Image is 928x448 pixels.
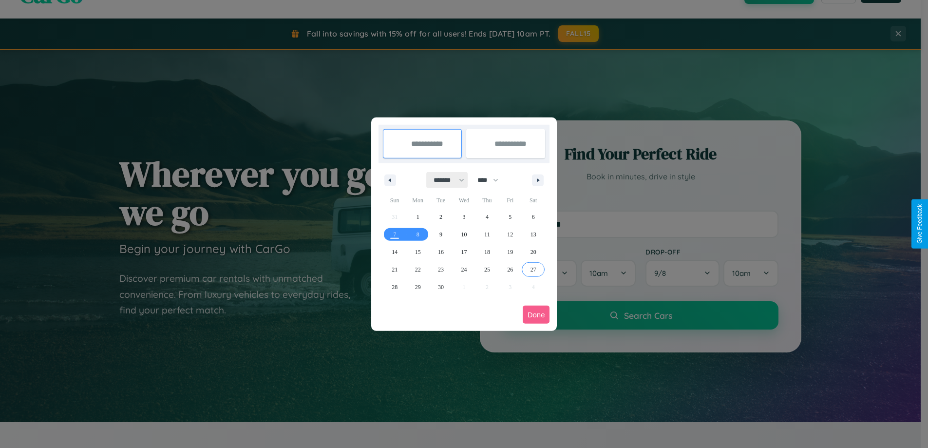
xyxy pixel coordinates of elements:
[429,278,452,296] button: 30
[453,208,475,226] button: 3
[462,208,465,226] span: 3
[499,226,522,243] button: 12
[522,226,545,243] button: 13
[522,261,545,278] button: 27
[406,193,429,208] span: Mon
[383,243,406,261] button: 14
[429,261,452,278] button: 23
[475,193,498,208] span: Thu
[499,261,522,278] button: 26
[392,278,398,296] span: 28
[383,261,406,278] button: 21
[415,278,421,296] span: 29
[530,243,536,261] span: 20
[453,193,475,208] span: Wed
[522,193,545,208] span: Sat
[507,243,513,261] span: 19
[429,243,452,261] button: 16
[475,261,498,278] button: 25
[453,243,475,261] button: 17
[486,208,489,226] span: 4
[438,261,444,278] span: 23
[475,208,498,226] button: 4
[484,243,490,261] span: 18
[507,226,513,243] span: 12
[406,226,429,243] button: 8
[415,243,421,261] span: 15
[383,278,406,296] button: 28
[393,226,396,243] span: 7
[438,278,444,296] span: 30
[461,261,467,278] span: 24
[484,261,490,278] span: 25
[484,226,490,243] span: 11
[417,226,419,243] span: 8
[383,193,406,208] span: Sun
[507,261,513,278] span: 26
[499,193,522,208] span: Fri
[499,243,522,261] button: 19
[417,208,419,226] span: 1
[415,261,421,278] span: 22
[461,243,467,261] span: 17
[475,226,498,243] button: 11
[406,278,429,296] button: 29
[438,243,444,261] span: 16
[522,208,545,226] button: 6
[439,208,442,226] span: 2
[530,226,536,243] span: 13
[532,208,535,226] span: 6
[522,243,545,261] button: 20
[916,204,923,244] div: Give Feedback
[406,243,429,261] button: 15
[429,193,452,208] span: Tue
[383,226,406,243] button: 7
[453,226,475,243] button: 10
[461,226,467,243] span: 10
[509,208,511,226] span: 5
[392,243,398,261] span: 14
[530,261,536,278] span: 27
[429,226,452,243] button: 9
[475,243,498,261] button: 18
[523,306,550,324] button: Done
[406,261,429,278] button: 22
[429,208,452,226] button: 2
[439,226,442,243] span: 9
[453,261,475,278] button: 24
[499,208,522,226] button: 5
[392,261,398,278] span: 21
[406,208,429,226] button: 1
